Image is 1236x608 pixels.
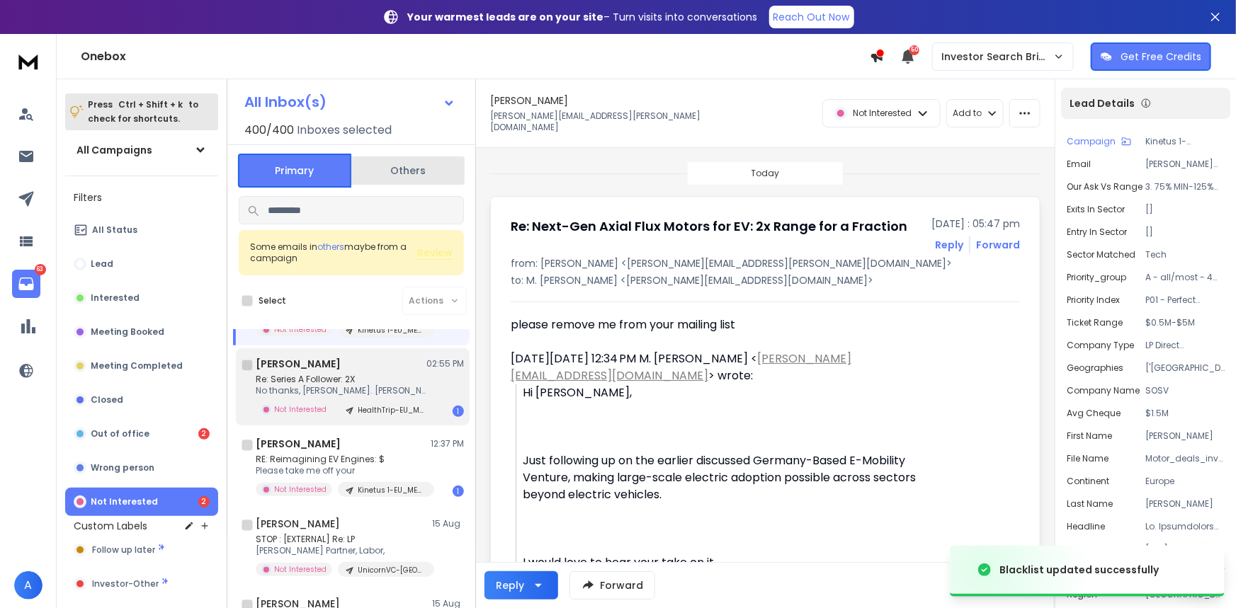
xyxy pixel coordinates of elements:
button: Interested [65,284,218,312]
p: avg cheque [1067,408,1121,419]
button: Others [351,155,465,186]
p: Meeting Booked [91,326,164,338]
p: First Name [1067,430,1112,442]
p: [PERSON_NAME] Partner, Labor, [256,545,426,556]
div: Forward [976,238,1020,252]
p: SOSV [1145,385,1225,396]
label: Select [259,295,286,306]
button: Wrong person [65,454,218,482]
h1: [PERSON_NAME] [256,357,341,371]
p: [DATE] : 05:47 pm [931,217,1020,231]
p: [] [1145,226,1225,238]
span: others [317,241,344,253]
button: Out of office2 [65,420,218,448]
p: P01 - Perfect Match [1145,294,1225,306]
p: $0.5M-$5M [1145,317,1225,328]
span: Ctrl + Shift + k [116,96,185,113]
button: Campaign [1067,136,1131,147]
p: 3. 75% MIN-125% MAX [1145,181,1225,193]
img: logo [14,48,42,74]
h1: All Campaigns [76,143,152,157]
p: Re: Series A Follower: 2X [256,374,426,385]
p: Lead [91,258,113,270]
p: A - all/most - 4 Mails [1145,272,1225,283]
div: Blacklist updated successfully [999,563,1159,577]
div: 1 [453,486,464,497]
p: Campaign [1067,136,1116,147]
p: Not Interested [91,496,158,507]
a: 63 [12,270,40,298]
p: priority index [1067,294,1120,306]
h1: [PERSON_NAME] [490,93,568,108]
button: Meeting Completed [65,352,218,380]
p: [PERSON_NAME] [1145,430,1225,442]
p: Lead Details [1070,96,1135,110]
p: 02:55 PM [426,358,464,369]
p: [PERSON_NAME][EMAIL_ADDRESS][PERSON_NAME][DOMAIN_NAME] [1145,159,1225,170]
div: please remove me from your mailing list [511,316,924,333]
h3: Inboxes selected [297,122,392,139]
p: Tech [1145,249,1225,260]
p: Meeting Completed [91,360,183,372]
p: Company Name [1067,385,1140,396]
p: geographies [1067,362,1123,374]
button: Primary [238,154,351,188]
button: Closed [65,386,218,414]
h1: Re: Next-Gen Axial Flux Motors for EV: 2x Range for a Fraction [511,217,907,236]
button: Investor-Other [65,570,218,598]
p: $1.5M [1145,408,1225,419]
p: 12:37 PM [431,438,464,449]
a: [PERSON_NAME][EMAIL_ADDRESS][DOMAIN_NAME] [511,350,851,384]
span: 50 [909,45,919,55]
p: All Status [92,224,137,236]
p: Interested [91,292,140,304]
p: Investor Search Brillwood [941,50,1053,64]
p: Today [752,168,780,179]
p: STOP : [EXTERNAL] Re: LP [256,534,426,545]
p: entry in sector [1067,226,1127,238]
p: exits in sector [1067,204,1125,215]
button: Not Interested2 [65,488,218,516]
p: 63 [35,264,46,275]
span: A [14,571,42,600]
div: Reply [496,578,524,592]
p: Wrong person [91,462,154,474]
p: priority_group [1067,272,1126,283]
div: [DATE][DATE] 12:34 PM M. [PERSON_NAME] < > wrote: [511,350,924,384]
p: – Turn visits into conversations [408,10,758,24]
p: our ask vs range [1067,181,1143,193]
h3: Custom Labels [74,519,147,533]
button: Forward [569,571,655,600]
button: Reply [484,571,558,600]
p: Not Interested [274,404,327,415]
p: Lo. Ipsumdolors ametco ad Elitsed & Doeiusmo te Incididu Utlaboree do MAGN. Ali eni admi veniamqu... [1145,521,1225,532]
p: RE: Reimagining EV Engines: $ [256,454,426,465]
p: Kinetus 1-EU_MENA_Afr [358,325,426,335]
p: headline [1067,521,1105,532]
p: ['[GEOGRAPHIC_DATA]', '[GEOGRAPHIC_DATA]'] [1145,362,1225,374]
p: ticket range [1067,317,1123,328]
p: Press to check for shortcuts. [88,98,198,126]
p: HealthTrip-EU_MENA_Afr 3 [358,405,426,415]
button: All Campaigns [65,136,218,164]
p: Kinetus 1-EU_MENA_Afr [1145,136,1225,147]
h3: Filters [65,188,218,207]
p: Please take me off your [256,465,426,476]
button: Lead [65,250,218,278]
h1: [PERSON_NAME] [256,437,341,451]
p: Not Interested [274,324,327,335]
button: All Inbox(s) [233,88,467,116]
p: Get Free Credits [1121,50,1201,64]
p: sector matched [1067,249,1135,260]
button: All Status [65,216,218,244]
span: Investor-Other [92,578,159,590]
h1: All Inbox(s) [244,95,327,109]
p: Last Name [1067,498,1113,510]
button: Reply [935,238,963,252]
span: Follow up later [92,544,155,556]
p: Kinetus 1-EU_MENA_Afr [358,485,426,495]
p: file name [1067,453,1109,464]
span: 400 / 400 [244,122,294,139]
div: 2 [198,496,210,507]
